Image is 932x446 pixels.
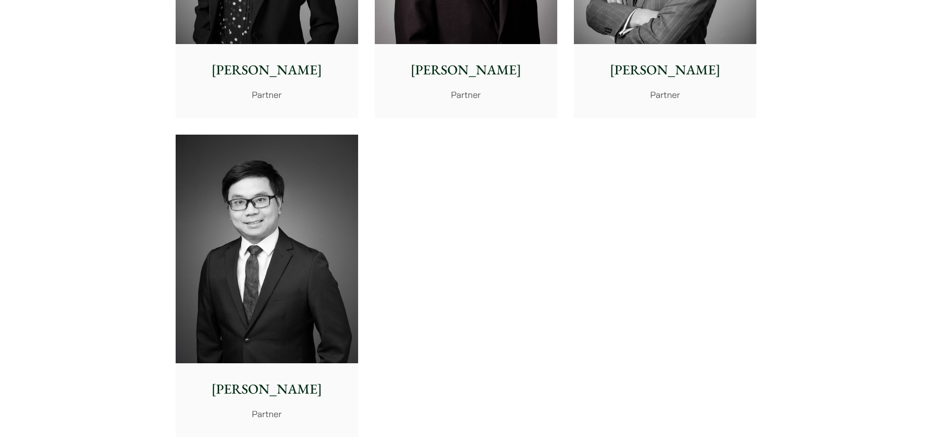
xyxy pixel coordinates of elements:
p: Partner [183,407,350,421]
p: [PERSON_NAME] [183,60,350,80]
p: Partner [183,88,350,101]
p: [PERSON_NAME] [582,60,749,80]
p: [PERSON_NAME] [183,379,350,399]
p: Partner [582,88,749,101]
p: [PERSON_NAME] [383,60,549,80]
a: [PERSON_NAME] Partner [176,135,358,437]
p: Partner [383,88,549,101]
